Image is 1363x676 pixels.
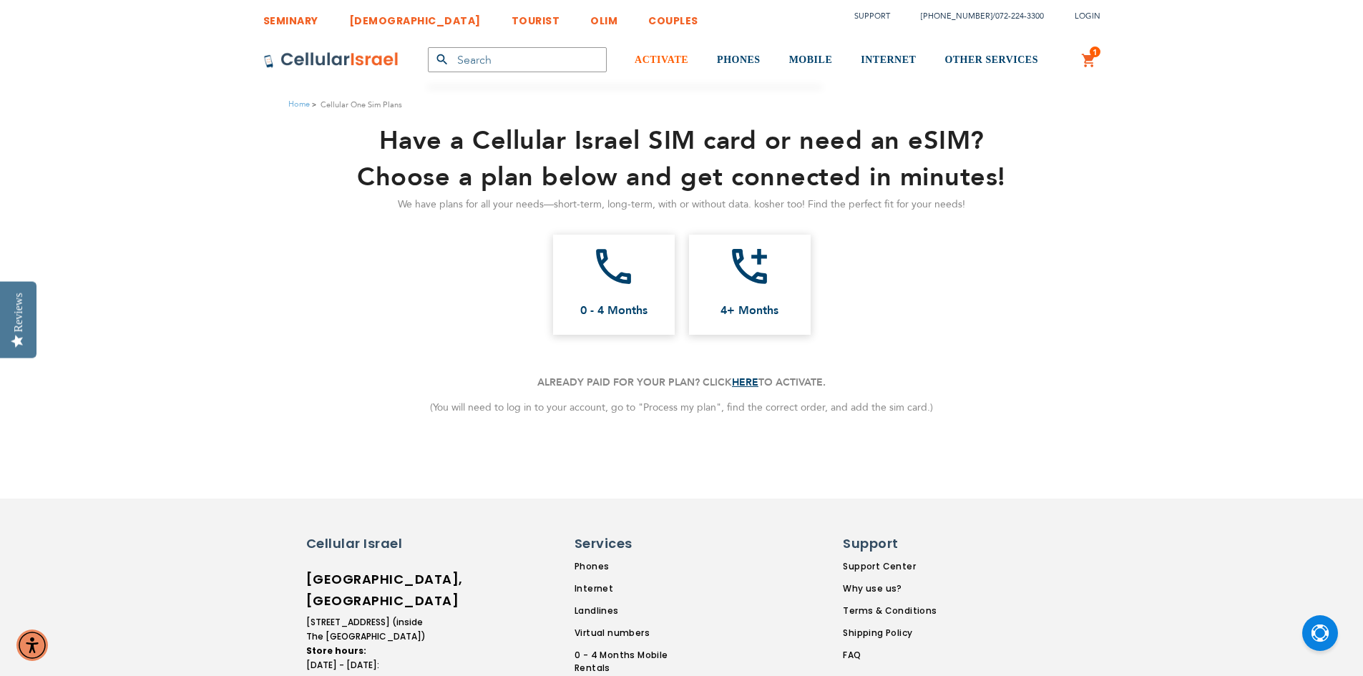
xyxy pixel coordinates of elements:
a: 0 - 4 Months Mobile Rentals [575,649,705,675]
a: Support [854,11,890,21]
p: (You will need to log in to your account, go to "Process my plan", find the correct order, and ad... [267,399,1097,417]
a: ACTIVATE [635,34,688,87]
a: MOBILE [789,34,833,87]
strong: Cellular One Sim Plans [321,98,402,112]
strong: ALREADY PAID FOR YOUR PLAN? CLICK TO ACTIVATE. [537,376,826,389]
a: [PHONE_NUMBER] [921,11,992,21]
span: OTHER SERVICES [944,54,1038,65]
strong: Store hours: [306,645,366,657]
a: OLIM [590,4,617,30]
a: Why use us? [843,582,937,595]
h6: Services [575,534,696,553]
h6: [GEOGRAPHIC_DATA], [GEOGRAPHIC_DATA] [306,569,428,612]
span: Login [1075,11,1100,21]
strong: Have a Cellular Israel SIM card or need an eSIM? Choose a plan below and get connected in minutes! [357,123,1006,195]
a: Landlines [575,604,705,617]
a: Phones [575,560,705,573]
em: add_ic_call [726,243,773,290]
a: OTHER SERVICES [944,34,1038,87]
a: [DEMOGRAPHIC_DATA] [349,4,481,30]
a: SEMINARY [263,4,318,30]
a: 072-224-3300 [995,11,1044,21]
i: call [590,243,637,290]
a: INTERNET [861,34,916,87]
a: Terms & Conditions [843,604,937,617]
a: Internet [575,582,705,595]
span: 1 [1093,46,1098,58]
a: HERE [732,376,758,389]
span: 0 - 4 Months [580,304,648,317]
a: PHONES [717,34,761,87]
a: add_ic_call 4+ Months [689,235,811,335]
a: Support Center [843,560,937,573]
div: Accessibility Menu [16,630,48,661]
li: / [907,6,1044,26]
span: INTERNET [861,54,916,65]
img: Cellular Israel Logo [263,52,399,69]
a: FAQ [843,649,937,662]
span: PHONES [717,54,761,65]
h6: Cellular Israel [306,534,428,553]
a: Home [288,99,310,109]
div: Reviews [12,293,25,332]
a: call0 - 4 Months [553,235,675,335]
p: We have plans for all your needs—short-term, long-term, with or without data. kosher too! Find th... [11,196,1352,214]
a: Virtual numbers [575,627,705,640]
a: Shipping Policy [843,627,937,640]
h6: Support [843,534,928,553]
a: TOURIST [512,4,560,30]
a: 1 [1081,52,1097,69]
span: ACTIVATE [635,54,688,65]
a: COUPLES [648,4,698,30]
span: MOBILE [789,54,833,65]
span: 4+ Months [720,304,778,317]
input: Search [428,47,607,72]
